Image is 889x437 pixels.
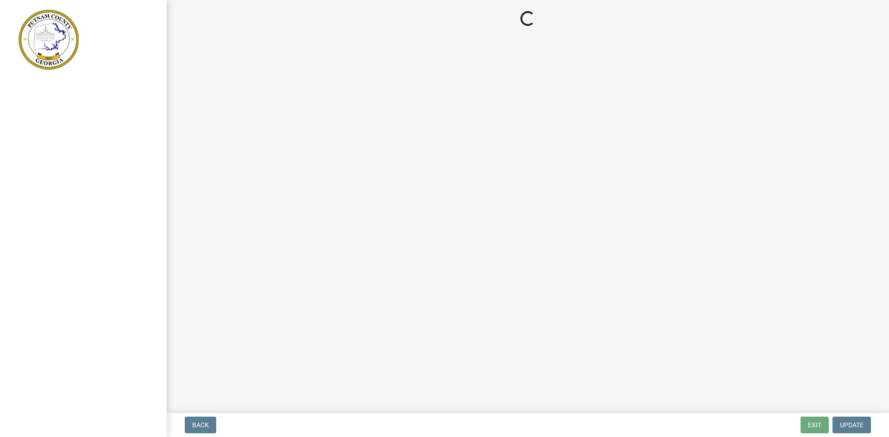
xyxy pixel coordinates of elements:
[801,417,829,433] button: Exit
[192,421,209,429] span: Back
[833,417,871,433] button: Update
[840,421,864,429] span: Update
[19,10,79,70] img: Putnam County, Georgia
[185,417,216,433] button: Back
